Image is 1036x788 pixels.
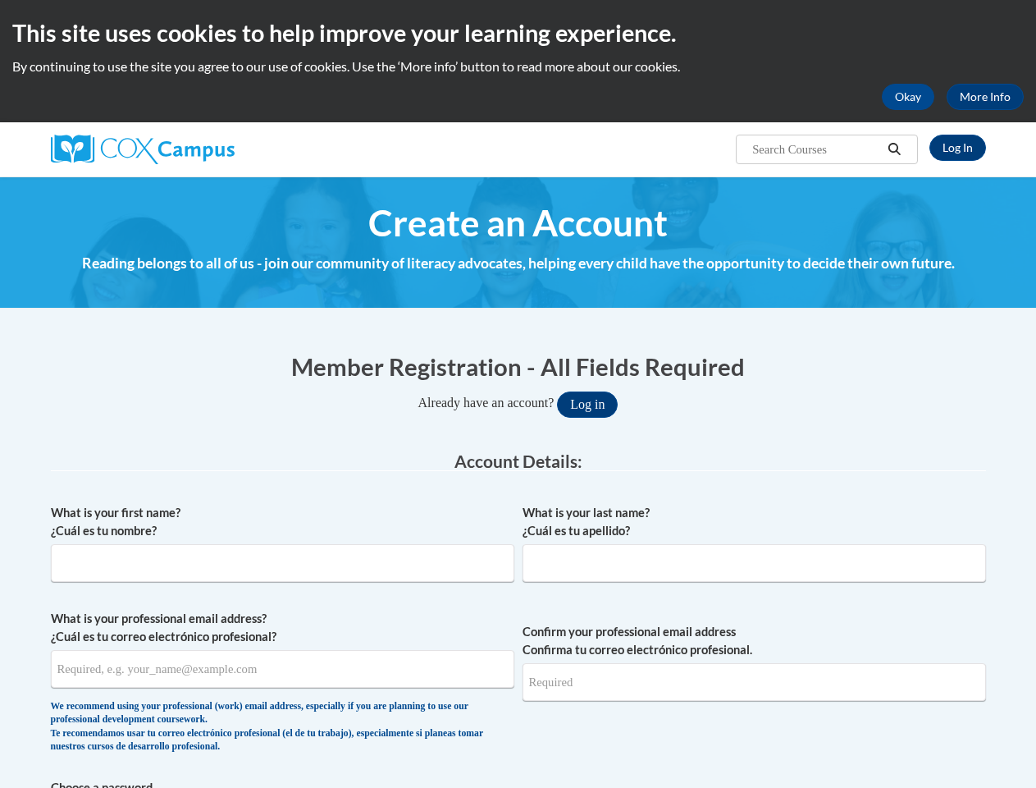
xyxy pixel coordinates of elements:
[454,451,582,471] span: Account Details:
[12,57,1024,76] p: By continuing to use the site you agree to our use of cookies. Use the ‘More info’ button to read...
[882,84,934,110] button: Okay
[51,610,514,646] label: What is your professional email address? ¿Cuál es tu correo electrónico profesional?
[947,84,1024,110] a: More Info
[51,650,514,688] input: Metadata input
[51,544,514,582] input: Metadata input
[51,700,514,754] div: We recommend using your professional (work) email address, especially if you are planning to use ...
[751,140,882,159] input: Search Courses
[51,253,986,274] h4: Reading belongs to all of us - join our community of literacy advocates, helping every child have...
[523,623,986,659] label: Confirm your professional email address Confirma tu correo electrónico profesional.
[12,16,1024,49] h2: This site uses cookies to help improve your learning experience.
[557,392,618,418] button: Log in
[523,544,986,582] input: Metadata input
[882,140,906,159] button: Search
[418,396,555,410] span: Already have an account?
[368,201,668,245] span: Create an Account
[929,135,986,161] a: Log In
[523,663,986,701] input: Required
[51,135,235,164] img: Cox Campus
[523,504,986,540] label: What is your last name? ¿Cuál es tu apellido?
[51,504,514,540] label: What is your first name? ¿Cuál es tu nombre?
[51,350,986,383] h1: Member Registration - All Fields Required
